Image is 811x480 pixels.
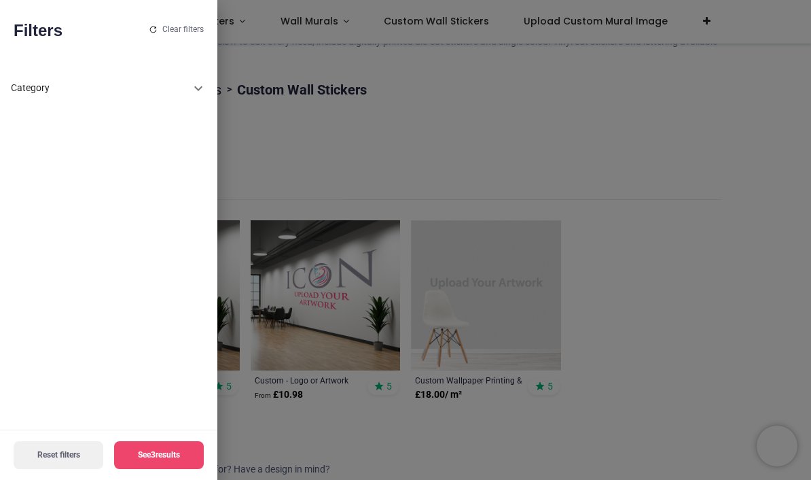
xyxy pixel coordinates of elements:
div: Category [11,82,190,95]
button: See3results [114,441,204,469]
div: Category [11,72,206,105]
button: Clear filters [149,24,204,34]
h2: Filters [14,19,62,42]
iframe: Brevo live chat [757,426,797,466]
button: Reset filters [14,441,103,469]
